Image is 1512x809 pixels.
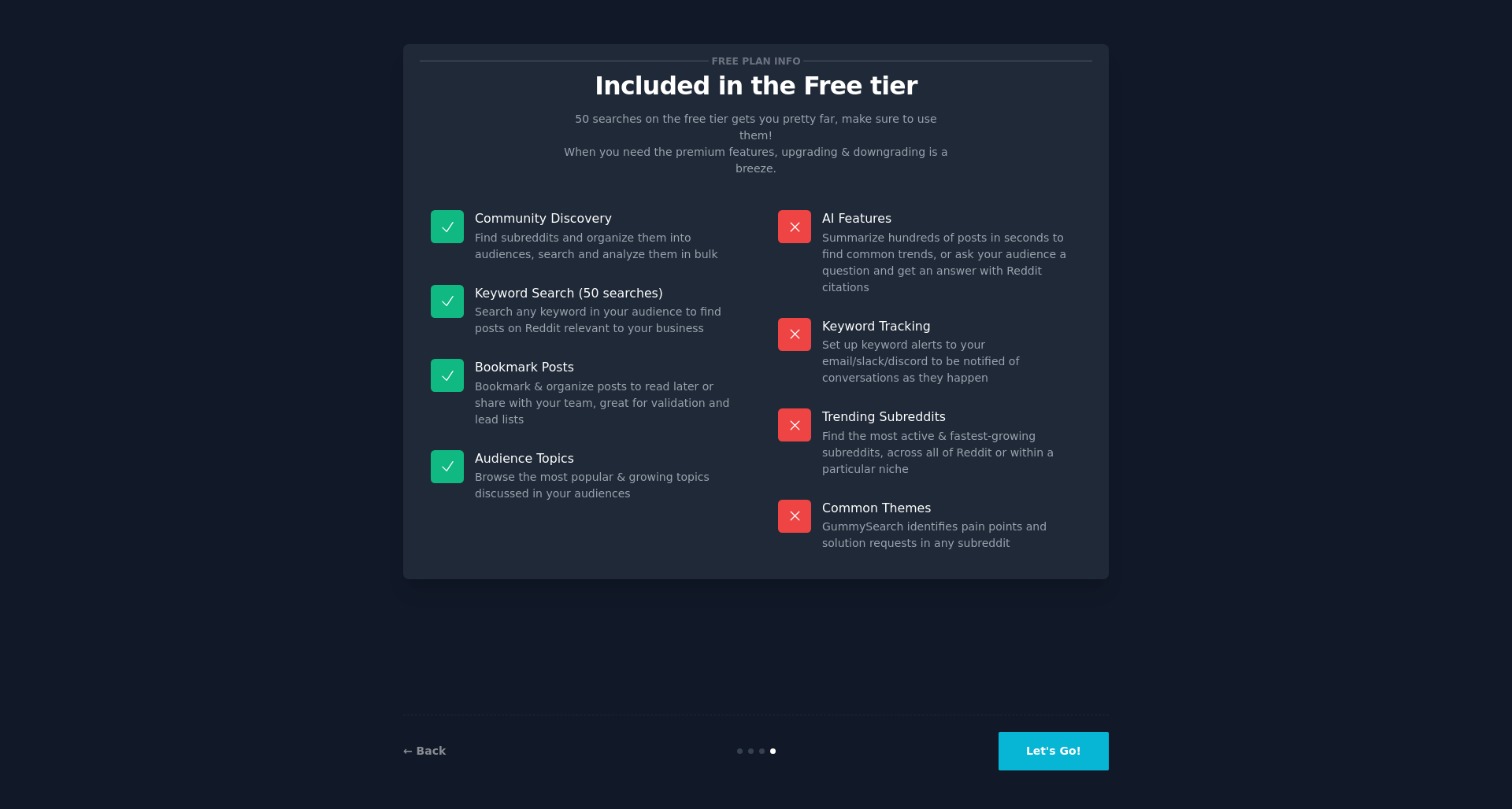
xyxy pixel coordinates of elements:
p: Keyword Tracking [822,318,1081,334]
p: Common Themes [822,500,1081,516]
p: Community Discovery [475,210,734,227]
p: Included in the Free tier [420,72,1092,100]
p: Audience Topics [475,450,734,467]
dd: Bookmark & organize posts to read later or share with your team, great for validation and lead lists [475,379,734,428]
p: Trending Subreddits [822,408,1081,425]
p: 50 searches on the free tier gets you pretty far, make sure to use them! When you need the premiu... [558,111,954,177]
button: Let's Go! [999,732,1109,770]
dd: GummySearch identifies pain points and solution requests in any subreddit [822,519,1081,552]
a: ← Back [403,744,446,757]
dd: Summarize hundreds of posts in seconds to find common trends, or ask your audience a question and... [822,230,1081,296]
dd: Find subreddits and organize them into audiences, search and analyze them in bulk [475,230,734,263]
p: Bookmark Posts [475,359,734,375]
dd: Browse the most popular & growing topics discussed in your audiences [475,469,734,502]
dd: Search any keyword in your audience to find posts on Reddit relevant to your business [475,304,734,337]
p: Keyword Search (50 searches) [475,285,734,301]
span: Free plan info [709,53,803,69]
dd: Find the most active & fastest-growing subreddits, across all of Reddit or within a particular niche [822,428,1081,478]
dd: Set up keyword alerts to your email/slack/discord to be notified of conversations as they happen [822,337,1081,386]
p: AI Features [822,210,1081,227]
